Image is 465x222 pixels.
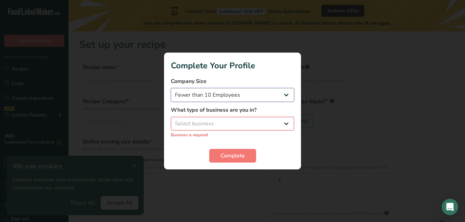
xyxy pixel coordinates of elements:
h1: Complete Your Profile [171,59,294,72]
div: Open Intercom Messenger [442,199,458,215]
label: What type of business are you in? [171,106,294,114]
span: Complete [221,152,245,160]
label: Company Size [171,77,294,85]
button: Complete [209,149,256,163]
p: Business is required [171,132,294,138]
